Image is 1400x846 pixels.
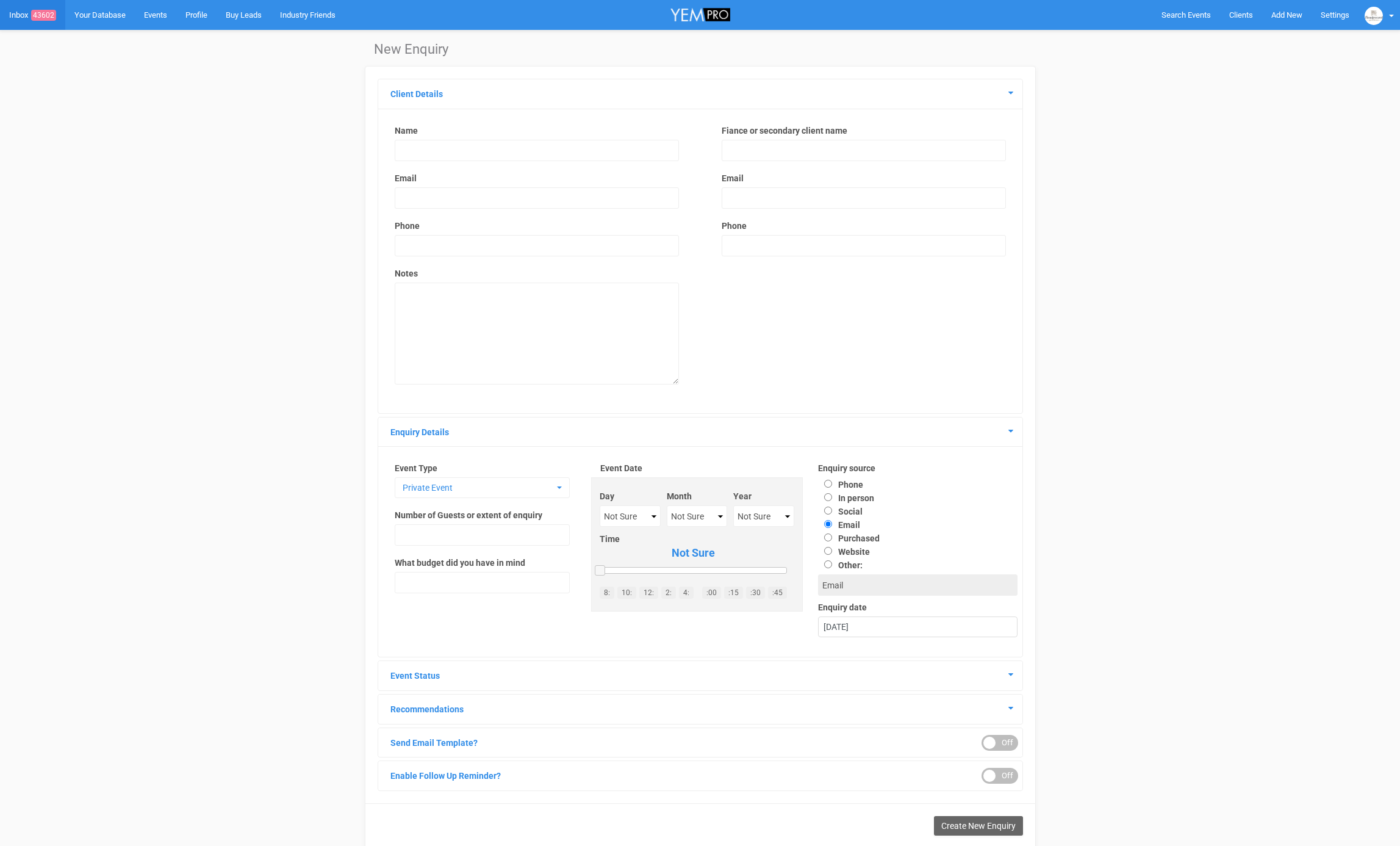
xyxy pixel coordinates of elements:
[600,545,787,561] span: Not Sure
[824,507,832,515] input: Social
[395,125,679,137] label: Name
[679,587,694,599] a: 4:
[702,587,721,599] a: :00
[403,482,554,494] span: Private Event
[395,220,420,232] label: Phone
[390,771,501,781] a: Enable Follow Up Reminder?
[1161,10,1211,20] span: Search Events
[722,172,1006,184] label: Email
[390,427,449,437] a: Enquiry Details
[390,89,443,99] a: Client Details
[600,462,794,474] label: Event Date
[824,560,832,568] input: Other:
[941,821,1016,831] span: Create New Enquiry
[390,738,478,748] a: Send Email Template?
[395,557,525,569] label: What budget did you have in mind
[395,462,570,474] label: Event Type
[818,520,860,530] label: Email
[819,617,1017,637] div: [DATE]
[824,493,832,501] input: In person
[617,587,636,599] a: 10:
[818,493,874,503] label: In person
[722,125,1006,137] label: Fiance or secondary client name
[824,533,832,541] input: Purchased
[639,587,658,599] a: 12:
[934,816,1023,836] button: Create New Enquiry
[667,490,727,502] label: Month
[722,220,747,232] label: Phone
[390,671,440,681] a: Event Status
[818,462,1018,474] label: Enquiry source
[1365,7,1383,25] img: BGLogo.jpg
[390,704,464,714] a: Recommendations
[818,601,1018,613] label: Enquiry date
[395,477,570,498] button: Private Event
[31,10,56,21] span: 43602
[1229,10,1253,20] span: Clients
[374,42,1027,57] h1: New Enquiry
[1271,10,1302,20] span: Add New
[733,490,794,502] label: Year
[600,533,787,545] label: Time
[661,587,676,599] a: 2:
[818,547,870,557] label: Website
[746,587,765,599] a: :30
[395,267,679,280] label: Notes
[824,520,832,528] input: Email
[818,533,880,543] label: Purchased
[818,480,863,490] label: Phone
[600,490,661,502] label: Day
[724,587,743,599] a: :15
[395,509,542,521] label: Number of Guests or extent of enquiry
[768,587,787,599] a: :45
[824,480,832,488] input: Phone
[395,172,679,184] label: Email
[824,547,832,555] input: Website
[600,587,614,599] a: 8:
[818,507,863,516] label: Social
[818,558,1008,571] label: Other:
